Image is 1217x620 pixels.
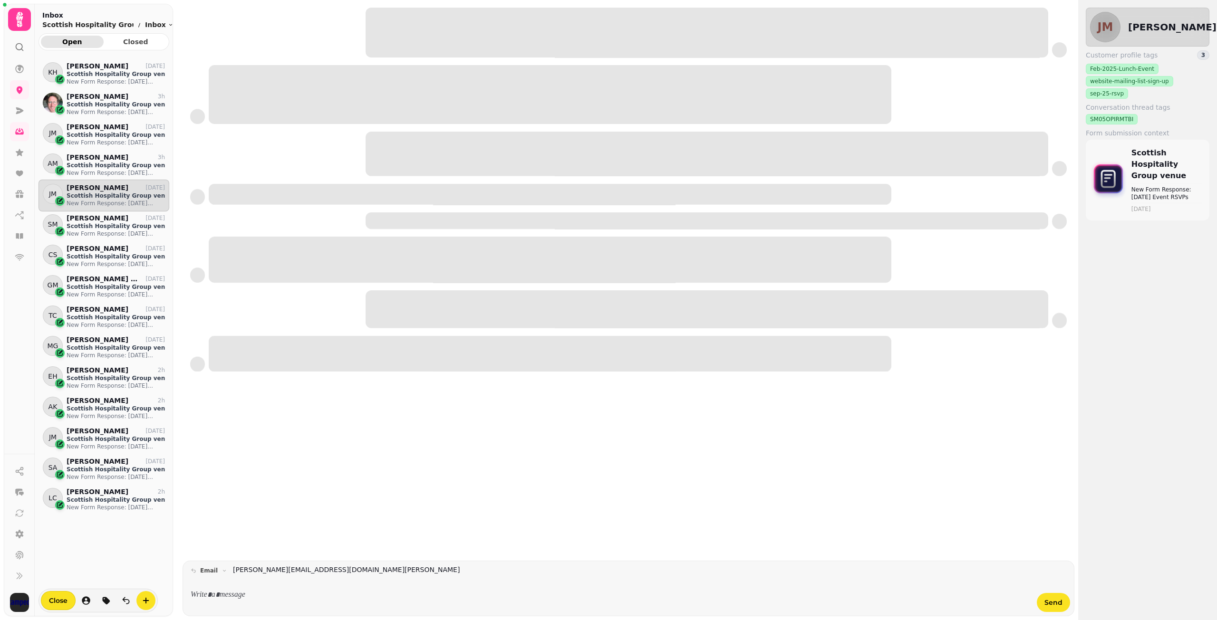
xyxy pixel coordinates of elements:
p: Scottish Hospitality Group venue [67,374,165,382]
span: JM [1098,21,1113,33]
p: [PERSON_NAME] MBE [67,275,140,283]
p: New Form Response: [DATE] Event RSVPs [67,78,165,86]
p: [DATE] [145,427,165,435]
p: New Form Response: [DATE] Event RSVPs [67,230,165,238]
button: Closed [105,36,167,48]
p: New Form Response: [DATE] Event RSVPs [67,139,165,146]
p: Scottish Hospitality Group venue [67,344,165,352]
p: Scottish Hospitality Group venue [67,466,165,473]
span: JM [49,432,57,442]
span: CS [48,250,58,259]
p: Scottish Hospitality Group venue [67,496,165,504]
p: Scottish Hospitality Group venue [67,253,165,260]
p: [PERSON_NAME] [67,153,128,162]
p: 3h [158,93,165,100]
p: New Form Response: [DATE] Event RSVPs [67,321,165,329]
p: Scottish Hospitality Group venue [67,435,165,443]
p: Scottish Hospitality Group venue [67,283,165,291]
button: Send [1037,593,1070,612]
p: [PERSON_NAME] [67,62,128,70]
button: User avatar [8,593,31,612]
p: [PERSON_NAME] [67,336,128,344]
label: Form submission context [1086,128,1209,138]
p: 2h [158,366,165,374]
button: is-read [116,591,135,610]
span: Send [1044,599,1062,606]
div: grid [39,58,169,605]
span: LC [48,493,57,503]
span: SM [48,219,58,229]
p: [PERSON_NAME] [67,366,128,374]
span: Closed [112,38,160,45]
span: Customer profile tags [1086,50,1158,60]
p: [PERSON_NAME] [67,93,128,101]
p: New Form Response: [DATE] Event RSVPs [67,504,165,511]
p: Scottish Hospitality Group venue [67,314,165,321]
h2: [PERSON_NAME] [1128,20,1217,34]
p: Scottish Hospitality Group venue [1131,147,1202,181]
p: New Form Response: [DATE] Event RSVPs [67,473,165,481]
p: [PERSON_NAME] [67,184,128,192]
p: [PERSON_NAME] [67,123,128,131]
span: JM [49,128,57,138]
div: sep-25-rsvp [1086,88,1128,99]
p: New Form Response: [DATE] Event RSVPs [67,443,165,450]
p: New Form Response: [DATE] Event RSVPs [67,108,165,116]
p: New Form Response: [DATE] Event RSVPs [67,260,165,268]
p: Scottish Hospitality Group venue [67,162,165,169]
img: form-icon [1090,160,1128,200]
p: [DATE] [145,458,165,465]
button: create-convo [136,591,155,610]
p: [DATE] [145,184,165,191]
p: [DATE] [145,62,165,70]
p: Scottish Hospitality Group venue [67,101,165,108]
div: Feb-2025-Lunch-Event [1086,64,1159,74]
span: SA [48,463,58,472]
p: 2h [158,397,165,404]
h2: Inbox [42,10,174,20]
p: [DATE] [145,275,165,283]
span: Close [49,597,68,604]
p: New Form Response: [DATE] Event RSVPs [67,200,165,207]
p: [PERSON_NAME] [67,214,128,222]
div: website-mailing-list-sign-up [1086,76,1173,86]
span: EH [48,372,57,381]
p: [DATE] [145,245,165,252]
button: Open [41,36,104,48]
p: New Form Response: [DATE] Event RSVPs [67,169,165,177]
p: [PERSON_NAME] [67,488,128,496]
p: [DATE] [145,214,165,222]
p: [DATE] [145,336,165,343]
p: Scottish Hospitality Group venue [42,20,134,29]
p: New Form Response: [DATE] Event RSVPs [67,352,165,359]
div: SM05OPIRMTBI [1086,114,1138,124]
span: GM [48,280,58,290]
span: KH [48,67,58,77]
p: [PERSON_NAME] [67,397,128,405]
p: New Form Response: [DATE] Event RSVPs [67,412,165,420]
p: 3h [158,153,165,161]
span: AK [48,402,58,411]
p: Scottish Hospitality Group venue [67,222,165,230]
p: Scottish Hospitality Group venue [67,192,165,200]
button: tag-thread [97,591,116,610]
button: Close [41,591,76,610]
p: [PERSON_NAME] [67,458,128,466]
p: [PERSON_NAME] [67,245,128,253]
time: [DATE] [1131,205,1202,213]
label: Conversation thread tags [1086,103,1209,112]
a: [PERSON_NAME][EMAIL_ADDRESS][DOMAIN_NAME][PERSON_NAME] [233,565,460,575]
span: TC [48,311,57,320]
span: AM [48,159,58,168]
p: Scottish Hospitality Group venue [67,405,165,412]
span: Open [48,38,96,45]
p: [DATE] [145,123,165,131]
p: New Form Response: [DATE] Event RSVPs [67,382,165,390]
p: [PERSON_NAME] [67,305,128,314]
p: New Form Response: [DATE] Event RSVPs [1131,186,1202,201]
p: Scottish Hospitality Group venue [67,131,165,139]
span: JM [49,189,57,199]
p: [DATE] [145,305,165,313]
p: [PERSON_NAME] [67,427,128,435]
div: 3 [1197,50,1209,60]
